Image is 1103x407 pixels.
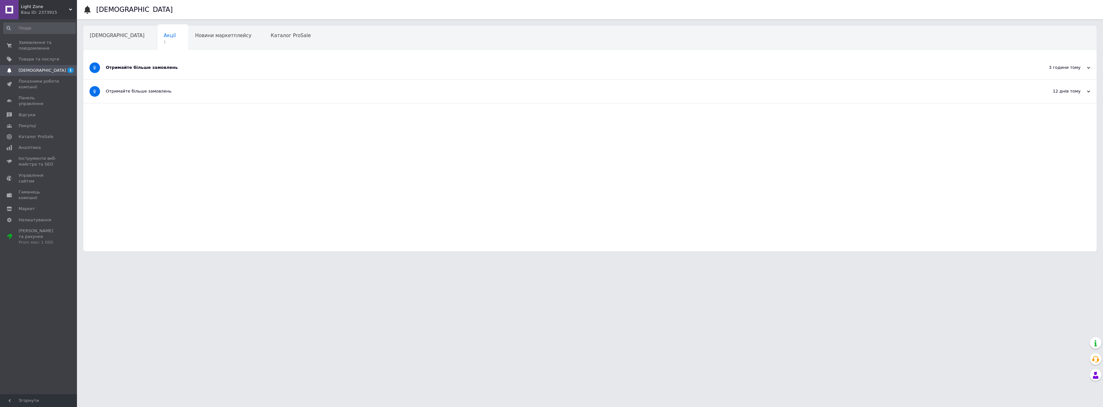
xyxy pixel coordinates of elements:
[19,123,36,129] span: Покупці
[164,40,176,45] span: 1
[19,217,51,223] span: Налаштування
[90,33,145,38] span: [DEMOGRAPHIC_DATA]
[19,68,66,73] span: [DEMOGRAPHIC_DATA]
[19,134,53,140] span: Каталог ProSale
[19,189,59,201] span: Гаманець компанії
[106,88,1026,94] div: Отримайте більше замовлень
[106,65,1026,70] div: Отримайте більше замовлень
[19,56,59,62] span: Товари та послуги
[19,156,59,167] span: Інструменти веб-майстра та SEO
[19,40,59,51] span: Замовлення та повідомлення
[21,10,77,15] div: Ваш ID: 2373915
[19,206,35,212] span: Маркет
[19,78,59,90] span: Показники роботи компанії
[19,173,59,184] span: Управління сайтом
[67,68,74,73] span: 1
[19,240,59,245] div: Prom мікс 1 000
[3,22,76,34] input: Пошук
[19,228,59,246] span: [PERSON_NAME] та рахунки
[164,33,176,38] span: Акції
[96,6,173,13] h1: [DEMOGRAPHIC_DATA]
[19,95,59,107] span: Панель управління
[19,145,41,151] span: Аналітика
[195,33,251,38] span: Новини маркетплейсу
[271,33,311,38] span: Каталог ProSale
[21,4,69,10] span: Light Zone
[1026,65,1090,70] div: 3 години тому
[19,112,35,118] span: Відгуки
[1026,88,1090,94] div: 12 днів тому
